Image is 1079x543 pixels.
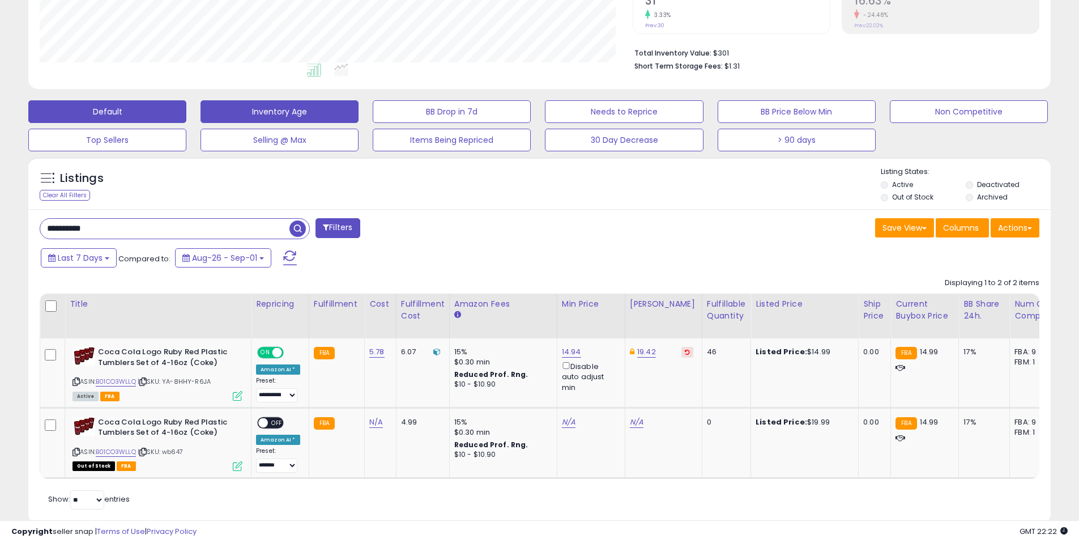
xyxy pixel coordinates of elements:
div: Preset: [256,377,300,402]
span: $1.31 [724,61,740,71]
span: ON [258,348,272,358]
div: 17% [963,347,1001,357]
div: 4.99 [401,417,441,427]
div: 46 [707,347,742,357]
button: Actions [991,218,1039,237]
button: BB Price Below Min [718,100,876,123]
p: Listing States: [881,167,1051,177]
li: $301 [634,45,1031,59]
div: ASIN: [72,347,242,400]
b: Total Inventory Value: [634,48,711,58]
div: FBA: 9 [1014,417,1052,427]
div: Fulfillment [314,298,360,310]
b: Coca Cola Logo Ruby Red Plastic Tumblers Set of 4-16oz (Coke) [98,417,236,441]
div: Cost [369,298,391,310]
div: $0.30 min [454,357,548,367]
div: Repricing [256,298,304,310]
span: 14.99 [920,417,939,427]
div: Amazon AI * [256,435,300,445]
div: Amazon Fees [454,298,552,310]
label: Active [892,180,913,189]
div: Ship Price [863,298,886,322]
div: Listed Price [756,298,854,310]
div: Preset: [256,447,300,473]
label: Archived [977,192,1008,202]
div: ASIN: [72,417,242,470]
a: Privacy Policy [147,526,197,537]
b: Coca Cola Logo Ruby Red Plastic Tumblers Set of 4-16oz (Coke) [98,347,236,371]
button: 30 Day Decrease [545,129,703,151]
span: Compared to: [118,253,170,264]
div: FBM: 1 [1014,427,1052,438]
strong: Copyright [11,526,53,537]
span: Aug-26 - Sep-01 [192,252,257,264]
div: $10 - $10.90 [454,380,548,389]
small: FBA [895,417,916,430]
button: Columns [936,218,989,237]
div: 17% [963,417,1001,427]
button: Top Sellers [28,129,186,151]
button: Non Competitive [890,100,1048,123]
span: Last 7 Days [58,252,103,264]
button: Default [28,100,186,123]
label: Deactivated [977,180,1020,189]
b: Reduced Prof. Rng. [454,440,528,449]
span: OFF [268,418,286,427]
small: FBA [314,347,335,359]
small: Amazon Fees. [454,310,461,320]
div: BB Share 24h. [963,298,1005,322]
button: BB Drop in 7d [373,100,531,123]
a: N/A [562,417,575,428]
small: Prev: 22.02% [854,22,883,29]
button: Save View [875,218,934,237]
small: FBA [314,417,335,430]
div: FBM: 1 [1014,357,1052,367]
div: Fulfillable Quantity [707,298,746,322]
div: Amazon AI * [256,364,300,375]
div: Num of Comp. [1014,298,1056,322]
div: Current Buybox Price [895,298,954,322]
span: Columns [943,222,979,234]
small: Prev: 30 [645,22,664,29]
img: 414g20OfpBL._SL40_.jpg [72,347,95,366]
img: 414g20OfpBL._SL40_.jpg [72,417,95,436]
span: All listings that are currently out of stock and unavailable for purchase on Amazon [72,461,115,471]
button: Selling @ Max [201,129,359,151]
span: | SKU: wb647 [138,447,183,456]
div: 0.00 [863,347,882,357]
button: Needs to Reprice [545,100,703,123]
b: Short Term Storage Fees: [634,61,723,71]
a: Terms of Use [97,526,145,537]
a: 19.42 [637,346,656,358]
a: B01CO3WLLQ [96,447,136,457]
div: FBA: 9 [1014,347,1052,357]
small: 3.33% [650,11,671,19]
div: [PERSON_NAME] [630,298,697,310]
a: B01CO3WLLQ [96,377,136,387]
div: $0.30 min [454,427,548,438]
div: Clear All Filters [40,190,90,201]
div: Min Price [562,298,620,310]
button: Inventory Age [201,100,359,123]
div: Disable auto adjust min [562,360,616,393]
div: $10 - $10.90 [454,450,548,460]
small: -24.48% [859,11,889,19]
div: $14.99 [756,347,850,357]
b: Reduced Prof. Rng. [454,370,528,379]
button: > 90 days [718,129,876,151]
b: Listed Price: [756,346,807,357]
div: 15% [454,347,548,357]
button: Filters [315,218,360,238]
span: OFF [282,348,300,358]
b: Listed Price: [756,417,807,427]
button: Last 7 Days [41,248,117,268]
span: 2025-09-9 22:22 GMT [1020,526,1068,537]
div: 6.07 [401,347,441,357]
span: All listings currently available for purchase on Amazon [72,392,99,401]
a: 5.78 [369,346,385,358]
span: FBA [100,392,120,401]
a: N/A [369,417,383,428]
div: Displaying 1 to 2 of 2 items [945,278,1039,289]
h5: Listings [60,171,104,186]
div: 0 [707,417,742,427]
